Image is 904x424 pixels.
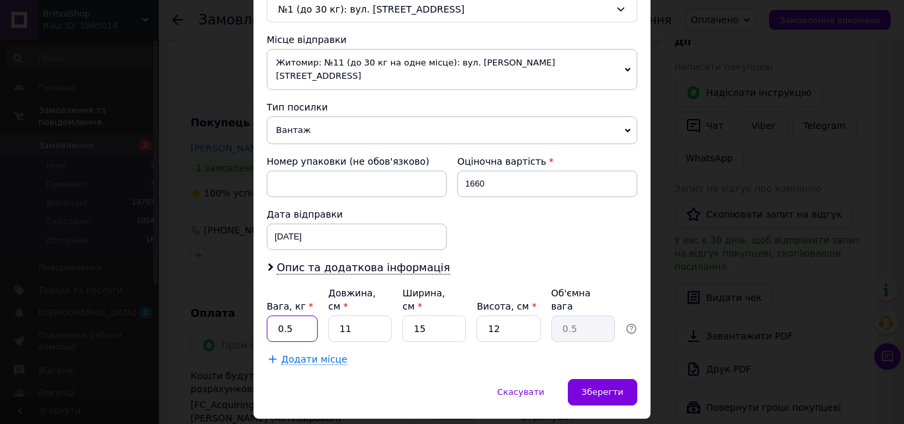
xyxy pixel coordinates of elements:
[267,116,637,144] span: Вантаж
[281,354,347,365] span: Додати місце
[402,288,445,312] label: Ширина, см
[551,286,615,313] div: Об'ємна вага
[328,288,376,312] label: Довжина, см
[267,49,637,90] span: Житомир: №11 (до 30 кг на одне місце): вул. [PERSON_NAME][STREET_ADDRESS]
[267,102,328,112] span: Тип посилки
[582,387,623,397] span: Зберегти
[457,155,637,168] div: Оціночна вартість
[476,301,536,312] label: Висота, см
[267,208,447,221] div: Дата відправки
[267,155,447,168] div: Номер упаковки (не обов'язково)
[267,301,313,312] label: Вага, кг
[267,34,347,45] span: Місце відправки
[497,387,544,397] span: Скасувати
[277,261,450,275] span: Опис та додаткова інформація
